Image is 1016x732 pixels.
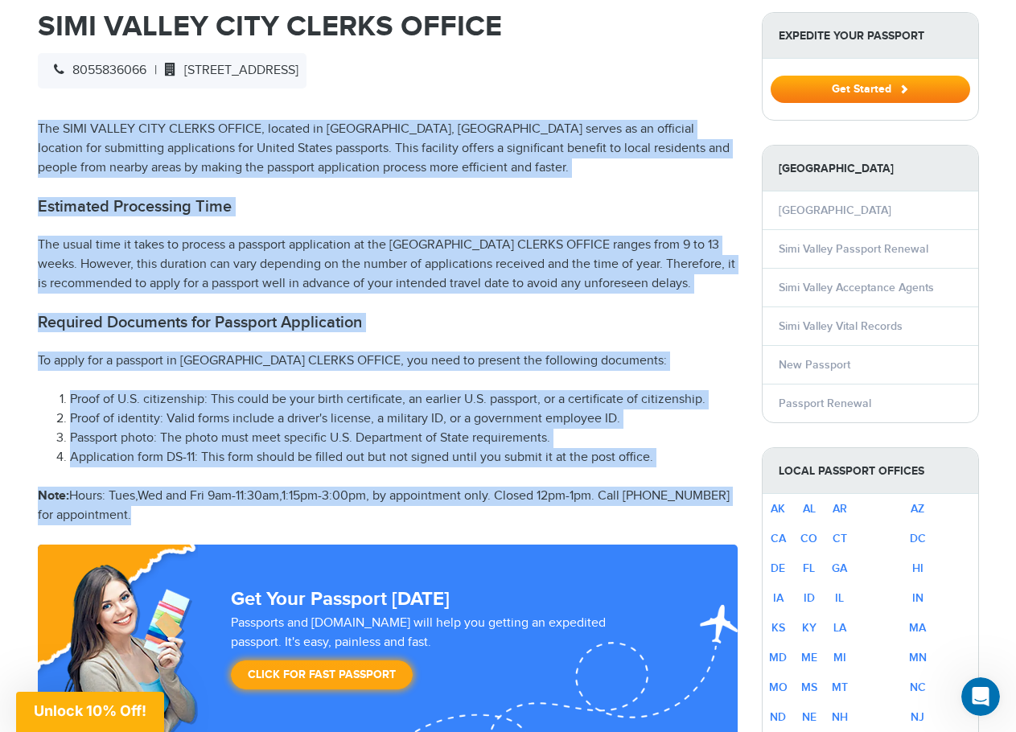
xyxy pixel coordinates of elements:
[800,532,817,545] a: CO
[802,621,817,635] a: KY
[909,651,927,664] a: MN
[832,710,848,724] a: NH
[16,692,164,732] div: Unlock 10% Off!
[224,614,664,697] div: Passports and [DOMAIN_NAME] will help you getting an expedited passport. It's easy, painless and ...
[38,120,738,178] p: The SIMI VALLEY CITY CLERKS OFFICE, located in [GEOGRAPHIC_DATA], [GEOGRAPHIC_DATA] serves as an ...
[46,63,146,78] span: 8055836066
[771,502,785,516] a: AK
[771,561,785,575] a: DE
[833,621,846,635] a: LA
[801,651,817,664] a: ME
[70,429,738,448] li: Passport photo: The photo must meet specific U.S. Department of State requirements.
[803,502,816,516] a: AL
[833,532,847,545] a: CT
[912,561,923,575] a: HI
[910,532,926,545] a: DC
[833,651,846,664] a: MI
[801,681,817,694] a: MS
[231,660,413,689] a: Click for Fast Passport
[763,146,978,191] strong: [GEOGRAPHIC_DATA]
[833,502,847,516] a: AR
[779,397,871,410] a: Passport Renewal
[38,487,738,525] p: Hours: Tues,Wed and Fri 9am-11:30am,1:15pm-3:00pm, by appointment only. Closed 12pm-1pm. Call [PH...
[835,591,844,605] a: IL
[910,681,926,694] a: NC
[34,702,146,719] span: Unlock 10% Off!
[771,82,970,95] a: Get Started
[771,76,970,103] button: Get Started
[38,53,306,88] div: |
[38,488,69,504] strong: Note:
[38,352,738,371] p: To apply for a passport in [GEOGRAPHIC_DATA] CLERKS OFFICE, you need to present the following doc...
[231,587,450,611] strong: Get Your Passport [DATE]
[763,13,978,59] strong: Expedite Your Passport
[804,591,815,605] a: ID
[773,591,784,605] a: IA
[38,197,738,216] h2: Estimated Processing Time
[832,681,848,694] a: MT
[769,681,788,694] a: MO
[961,677,1000,716] iframe: Intercom live chat
[803,561,815,575] a: FL
[912,591,923,605] a: IN
[38,313,738,332] h2: Required Documents for Passport Application
[70,448,738,467] li: Application form DS-11: This form should be filled out but not signed until you submit it at the ...
[771,532,786,545] a: CA
[157,63,298,78] span: [STREET_ADDRESS]
[779,281,934,294] a: Simi Valley Acceptance Agents
[70,409,738,429] li: Proof of identity: Valid forms include a driver's license, a military ID, or a government employe...
[70,390,738,409] li: Proof of U.S. citizenship: This could be your birth certificate, an earlier U.S. passport, or a c...
[779,358,850,372] a: New Passport
[38,236,738,294] p: The usual time it takes to process a passport application at the [GEOGRAPHIC_DATA] CLERKS OFFICE ...
[779,204,891,217] a: [GEOGRAPHIC_DATA]
[769,651,787,664] a: MD
[911,502,924,516] a: AZ
[38,12,738,41] h1: SIMI VALLEY CITY CLERKS OFFICE
[763,448,978,494] strong: Local Passport Offices
[779,319,903,333] a: Simi Valley Vital Records
[832,561,847,575] a: GA
[911,710,924,724] a: NJ
[771,621,785,635] a: KS
[770,710,786,724] a: ND
[779,242,928,256] a: Simi Valley Passport Renewal
[909,621,926,635] a: MA
[802,710,817,724] a: NE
